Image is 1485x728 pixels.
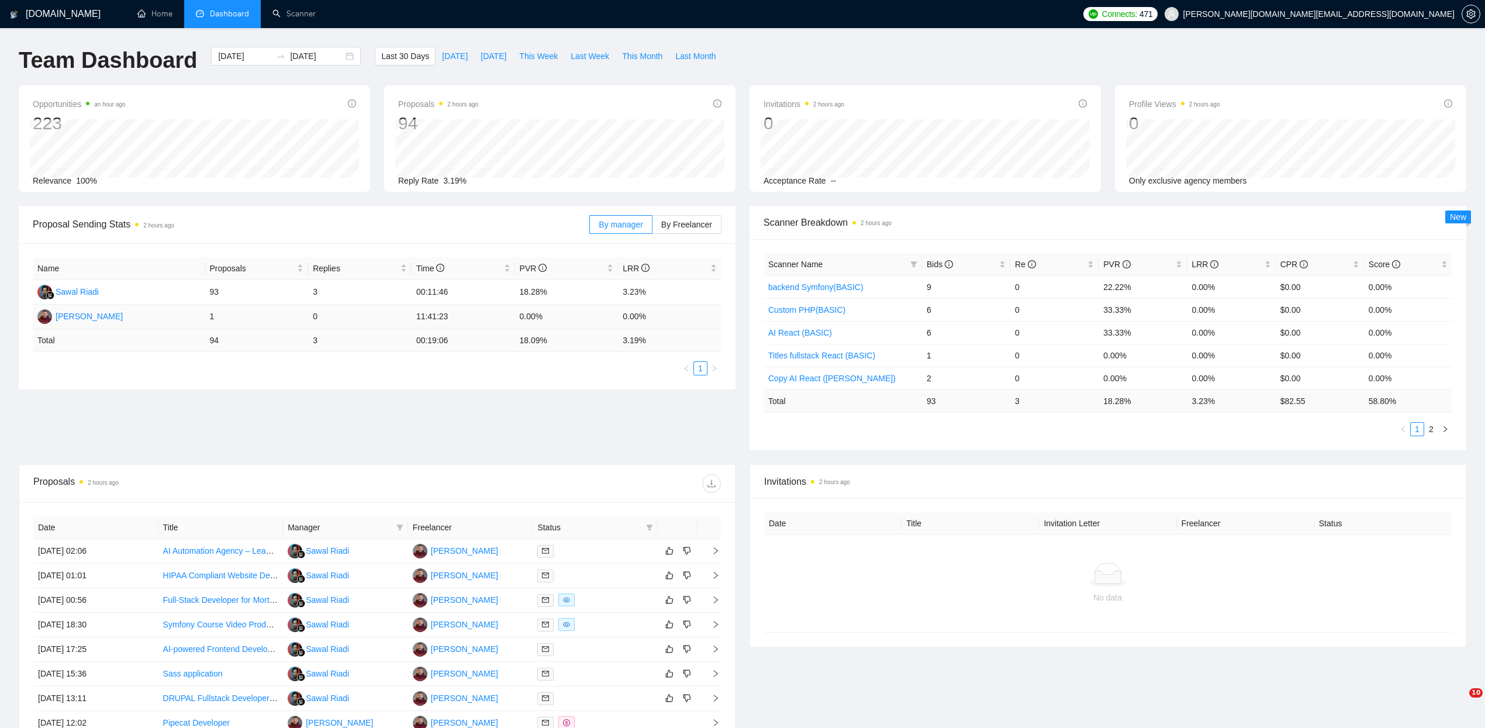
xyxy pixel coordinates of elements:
[290,50,343,63] input: End date
[398,112,478,134] div: 94
[831,176,836,185] span: --
[922,298,1010,321] td: 6
[1210,260,1218,268] span: info-circle
[542,547,549,554] span: mail
[702,547,720,555] span: right
[542,621,549,628] span: mail
[683,571,691,580] span: dislike
[413,593,427,608] img: KP
[683,694,691,703] span: dislike
[644,519,655,536] span: filter
[1364,275,1452,298] td: 0.00%
[33,516,158,539] th: Date
[542,695,549,702] span: mail
[1028,260,1036,268] span: info-circle
[288,546,349,555] a: SRSawal Riadi
[1438,422,1452,436] li: Next Page
[348,99,356,108] span: info-circle
[768,282,864,292] a: backend Symfony(BASIC)
[413,570,498,579] a: KP[PERSON_NAME]
[764,215,1452,230] span: Scanner Breakdown
[707,361,721,375] button: right
[665,546,674,556] span: like
[768,351,875,360] a: Titles fullstack React (BASIC)
[665,669,674,678] span: like
[37,309,52,324] img: KP
[288,619,349,629] a: SRSawal Riadi
[394,519,406,536] span: filter
[1099,389,1187,412] td: 18.28 %
[764,176,826,185] span: Acceptance Rate
[1187,367,1275,389] td: 0.00%
[37,311,123,320] a: KP[PERSON_NAME]
[669,47,722,65] button: Last Month
[413,617,427,632] img: KP
[764,97,844,111] span: Invitations
[56,285,99,298] div: Sawal Riadi
[163,546,383,556] a: AI Automation Agency – Lead Developer & Technical Partner
[412,329,515,352] td: 00:19:06
[922,389,1010,412] td: 93
[413,691,427,706] img: KP
[538,264,547,272] span: info-circle
[413,693,498,702] a: KP[PERSON_NAME]
[1300,260,1308,268] span: info-circle
[413,544,427,558] img: KP
[33,539,158,564] td: [DATE] 02:06
[680,691,694,705] button: dislike
[313,262,398,275] span: Replies
[1364,389,1452,412] td: 58.80 %
[683,669,691,678] span: dislike
[665,644,674,654] span: like
[1450,212,1466,222] span: New
[1392,260,1400,268] span: info-circle
[683,546,691,556] span: dislike
[665,694,674,703] span: like
[163,669,223,678] a: Sass application
[662,642,676,656] button: like
[1189,101,1220,108] time: 2 hours ago
[680,667,694,681] button: dislike
[707,361,721,375] li: Next Page
[137,9,172,19] a: homeHome
[1168,10,1176,18] span: user
[1364,367,1452,389] td: 0.00%
[288,717,373,727] a: KP[PERSON_NAME]
[396,524,403,531] span: filter
[158,539,284,564] td: AI Automation Agency – Lead Developer & Technical Partner
[1396,422,1410,436] li: Previous Page
[442,50,468,63] span: [DATE]
[662,544,676,558] button: like
[33,176,71,185] span: Relevance
[306,667,349,680] div: Sawal Riadi
[1424,422,1438,436] li: 2
[412,305,515,329] td: 11:41:23
[1276,389,1364,412] td: $ 82.55
[431,618,498,631] div: [PERSON_NAME]
[1177,512,1314,535] th: Freelancer
[398,176,438,185] span: Reply Rate
[618,280,721,305] td: 3.23%
[33,564,158,588] td: [DATE] 01:01
[693,361,707,375] li: 1
[680,642,694,656] button: dislike
[413,717,498,727] a: KP[PERSON_NAME]
[922,321,1010,344] td: 6
[1445,688,1473,716] iframe: Intercom live chat
[163,620,362,629] a: Symfony Course Video Production for Online Academy
[764,474,1452,489] span: Invitations
[662,593,676,607] button: like
[683,365,690,372] span: left
[413,644,498,653] a: KP[PERSON_NAME]
[1099,367,1187,389] td: 0.00%
[33,588,158,613] td: [DATE] 00:56
[218,50,271,63] input: Start date
[1469,688,1483,698] span: 10
[1276,298,1364,321] td: $0.00
[764,389,922,412] td: Total
[922,275,1010,298] td: 9
[288,568,302,583] img: SR
[1010,389,1099,412] td: 3
[1425,423,1438,436] a: 2
[447,101,478,108] time: 2 hours ago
